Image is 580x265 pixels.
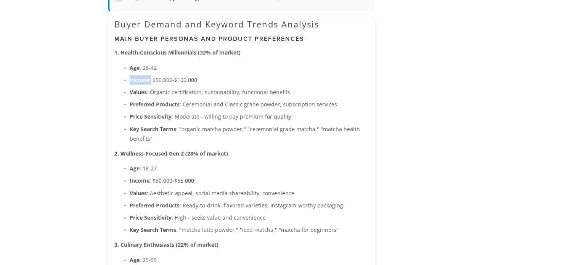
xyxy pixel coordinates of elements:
h3: Main Buyer Personas and Product Preferences [114,35,369,42]
p: : Aesthetic appeal, social media shareability, convenience [130,188,369,198]
p: : Ceremonial and Classic grade powder, subscription services [130,100,369,109]
strong: 3. Culinary Enthusiasts (22% of market) [114,241,219,248]
p: : "matcha latte powder," "iced matcha," "matcha for beginners" [130,225,369,234]
strong: 1. Health-Conscious Millennials (32% of market) [114,49,241,56]
p: : $30,000-$65,000 [130,176,369,185]
h2: Buyer Demand and Keyword Trends Analysis [114,19,369,29]
p: : "organic matcha powder," "ceremonial grade matcha," "matcha health benefits" [130,124,369,143]
p: : 28-42 [130,63,369,72]
p: : Ready-to-drink, flavored varieties, Instagram-worthy packaging [130,201,369,210]
p: : $50,000-$100,000 [130,75,369,85]
strong: Key Search Terms [130,226,176,233]
strong: Price Sensitivity [130,113,172,120]
strong: Values [130,88,147,96]
strong: Age [130,256,140,263]
strong: Income [130,177,149,184]
strong: Income [130,76,149,84]
strong: Preferred Products [130,101,180,108]
strong: Age [130,64,140,71]
p: : High - seeks value and convenience [130,213,369,222]
strong: 2. Wellness-Focused Gen Z (28% of market) [114,150,228,157]
p: : 18-27 [130,164,369,173]
strong: Values [130,190,147,197]
p: : 25-55 [130,255,369,265]
strong: Key Search Terms [130,125,176,133]
strong: Price Sensitivity [130,214,172,221]
p: : Moderate - willing to pay premium for quality [130,112,369,121]
strong: Preferred Products [130,202,180,209]
strong: Age [130,165,140,172]
p: : Organic certification, sustainability, functional benefits [130,87,369,97]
